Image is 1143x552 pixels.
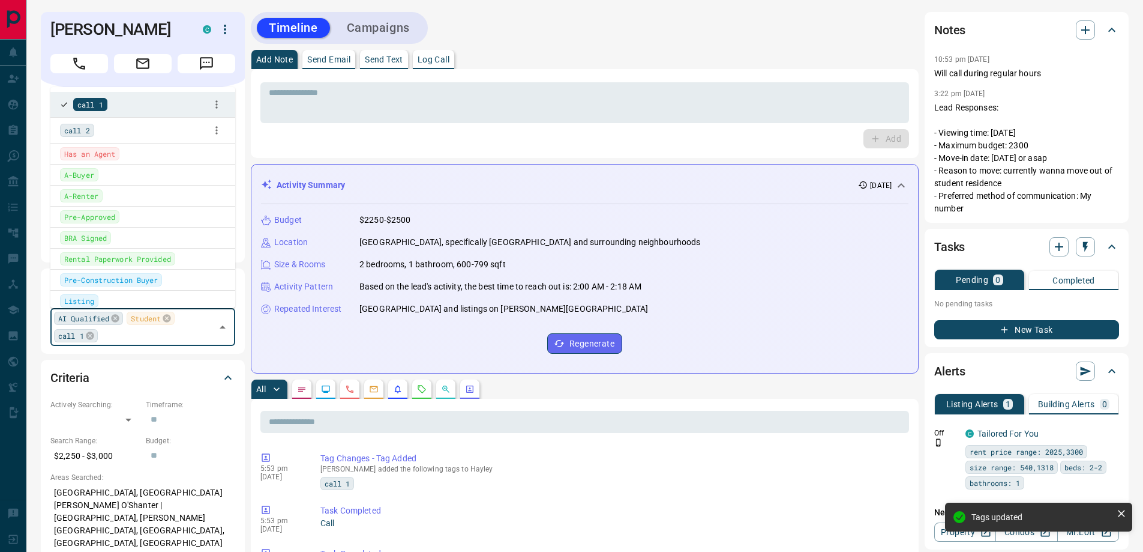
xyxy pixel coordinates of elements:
span: bathrooms: 1 [970,477,1020,489]
p: Off [934,428,958,438]
p: New Alert: [934,506,1119,519]
div: Student [127,312,175,325]
p: Completed [1052,276,1095,285]
p: Will call during regular hours [934,67,1119,80]
svg: Emails [369,384,379,394]
span: call 1 [77,99,103,111]
span: Pre-Construction Buyer [64,274,158,286]
div: condos.ca [965,429,974,438]
span: Has an Agent [64,148,115,160]
svg: Opportunities [441,384,451,394]
p: $2,250 - $3,000 [50,446,140,466]
p: Activity Pattern [274,281,333,293]
button: Campaigns [335,18,422,38]
span: size range: 540,1318 [970,461,1054,473]
h2: Criteria [50,368,89,387]
a: Property [934,523,996,542]
p: [PERSON_NAME] added the following tags to Hayley [320,465,904,473]
span: Rental Paperwork Provided [64,253,171,265]
a: Tailored For You [977,429,1039,438]
p: Lead Responses: - Viewing time: [DATE] - Maximum budget: 2300 - Move-in date: [DATE] or asap - Re... [934,102,1119,215]
span: Pre-Approved [64,211,115,223]
svg: Lead Browsing Activity [321,384,331,394]
p: Pending [956,276,988,284]
span: Email [114,54,172,73]
div: AI Qualified [54,312,123,325]
p: Search Range: [50,435,140,446]
p: Actively Searching: [50,399,140,410]
svg: Listing Alerts [393,384,403,394]
h2: Notes [934,20,965,40]
p: 0 [995,276,1000,284]
p: Listing Alerts [946,400,998,408]
svg: Notes [297,384,307,394]
span: call 1 [58,330,84,342]
span: Message [178,54,235,73]
p: Tag Changes - Tag Added [320,452,904,465]
svg: Agent Actions [465,384,475,394]
p: Based on the lead's activity, the best time to reach out is: 2:00 AM - 2:18 AM [359,281,641,293]
div: Notes [934,16,1119,44]
span: Listing [64,295,94,307]
h2: Tasks [934,237,965,256]
p: Budget [274,214,302,226]
span: A-Buyer [64,169,94,181]
p: Areas Searched: [50,472,235,483]
div: Activity Summary[DATE] [261,174,908,196]
p: Repeated Interest [274,303,341,315]
p: $2250-$2500 [359,214,410,226]
p: Activity Summary [277,179,345,192]
p: 0 [1102,400,1107,408]
span: Student [131,312,161,324]
div: call 1 [54,329,98,342]
span: Call [50,54,108,73]
p: Size & Rooms [274,258,326,271]
span: beds: 2-2 [1064,461,1102,473]
button: Regenerate [547,333,622,354]
p: 5:53 pm [260,517,302,525]
p: No pending tasks [934,295,1119,313]
span: call 2 [64,124,90,136]
p: [DATE] [260,473,302,481]
p: 5:53 pm [260,464,302,473]
span: call 1 [325,478,350,490]
span: rent price range: 2025,3300 [970,446,1083,458]
p: Call [320,517,904,530]
p: [DATE] [870,180,892,191]
span: A-Renter [64,190,98,202]
p: All [256,385,266,393]
p: 10:53 pm [DATE] [934,55,989,64]
span: BRA Signed [64,232,107,244]
span: AI Qualified [58,312,109,324]
div: Tags updated [971,512,1112,522]
p: 1 [1006,400,1010,408]
p: Send Email [307,55,350,64]
button: New Task [934,320,1119,339]
svg: Push Notification Only [934,438,943,447]
p: Budget: [146,435,235,446]
p: Send Text [365,55,403,64]
div: Alerts [934,357,1119,386]
p: Log Call [418,55,449,64]
p: Timeframe: [146,399,235,410]
p: Add Note [256,55,293,64]
button: Timeline [257,18,330,38]
svg: Requests [417,384,427,394]
div: condos.ca [203,25,211,34]
p: [GEOGRAPHIC_DATA] and listings on [PERSON_NAME][GEOGRAPHIC_DATA] [359,303,648,315]
p: [DATE] [260,525,302,533]
h1: [PERSON_NAME] [50,20,185,39]
p: Location [274,236,308,249]
p: Task Completed [320,505,904,517]
p: 2 bedrooms, 1 bathroom, 600-799 sqft [359,258,506,271]
p: Building Alerts [1038,400,1095,408]
p: [GEOGRAPHIC_DATA], specifically [GEOGRAPHIC_DATA] and surrounding neighbourhoods [359,236,701,249]
p: 3:22 pm [DATE] [934,89,985,98]
div: Tasks [934,232,1119,261]
div: Criteria [50,363,235,392]
button: Close [214,319,231,336]
svg: Calls [345,384,355,394]
h2: Alerts [934,362,965,381]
